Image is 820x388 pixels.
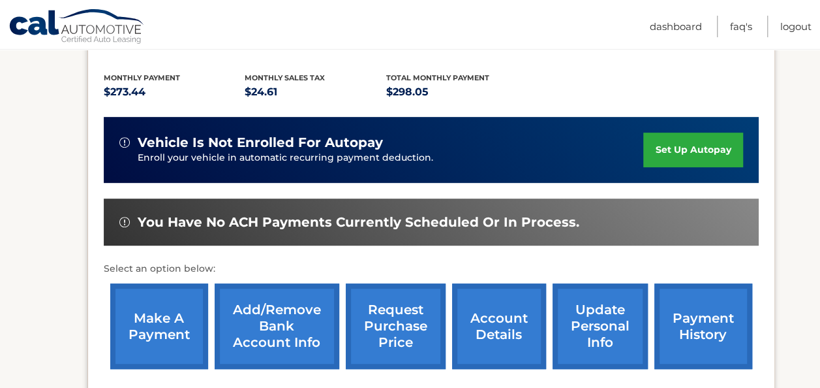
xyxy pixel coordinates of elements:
a: Dashboard [650,16,702,37]
a: request purchase price [346,283,446,369]
a: make a payment [110,283,208,369]
span: vehicle is not enrolled for autopay [138,135,383,151]
span: Total Monthly Payment [386,73,489,82]
p: Select an option below: [104,261,759,277]
a: Cal Automotive [8,8,145,46]
a: update personal info [553,283,648,369]
a: FAQ's [730,16,752,37]
img: alert-white.svg [119,137,130,148]
a: Add/Remove bank account info [215,283,339,369]
p: $24.61 [245,83,386,101]
p: Enroll your vehicle in automatic recurring payment deduction. [138,151,644,165]
img: alert-white.svg [119,217,130,227]
p: $298.05 [386,83,528,101]
span: Monthly Payment [104,73,180,82]
span: You have no ACH payments currently scheduled or in process. [138,214,579,231]
a: payment history [654,283,752,369]
p: $273.44 [104,83,245,101]
a: set up autopay [643,133,742,167]
a: Logout [780,16,812,37]
span: Monthly sales Tax [245,73,325,82]
a: account details [452,283,546,369]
